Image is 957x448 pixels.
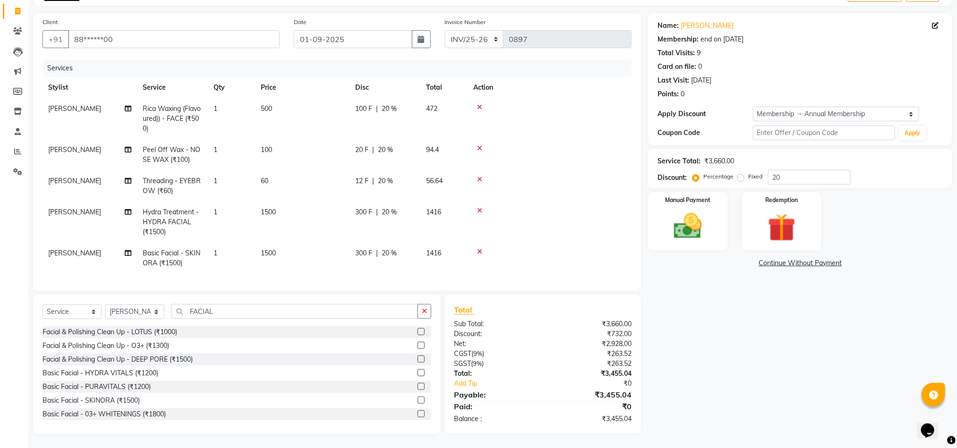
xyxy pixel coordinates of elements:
th: Disc [350,77,420,98]
span: 1 [214,104,217,113]
button: Apply [899,126,926,140]
span: 1 [214,208,217,216]
span: [PERSON_NAME] [48,249,101,257]
span: 1416 [426,208,441,216]
label: Invoice Number [445,18,486,26]
th: Price [255,77,350,98]
input: Enter Offer / Coupon Code [753,126,896,140]
a: Continue Without Payment [650,258,950,268]
th: Qty [208,77,255,98]
span: Hydra Treatment - HYDRA FACIAL (₹1500) [143,208,199,236]
div: ₹0 [543,401,639,412]
span: 20 % [382,104,397,114]
div: 0 [698,62,702,72]
span: 1 [214,249,217,257]
span: Rica Waxing (Flavoured)) - FACE (₹500) [143,104,201,133]
div: Total Visits: [658,48,695,58]
div: ₹3,660.00 [704,156,734,166]
label: Date [294,18,307,26]
label: Redemption [765,196,798,204]
div: Payable: [447,389,543,400]
div: ₹3,660.00 [543,319,639,329]
span: 94.4 [426,145,439,154]
div: ₹732.00 [543,329,639,339]
span: Peel Off Wax - NOSE WAX (₹100) [143,145,200,164]
div: Facial & Polishing Clean Up - DEEP PORE (₹1500) [43,355,193,364]
th: Action [468,77,632,98]
span: | [376,104,378,114]
span: 20 F [355,145,368,155]
span: 9% [473,350,482,357]
span: 1416 [426,249,441,257]
span: 1 [214,145,217,154]
div: Total: [447,369,543,379]
input: Search by Name/Mobile/Email/Code [68,30,280,48]
div: Discount: [658,173,687,183]
input: Search or Scan [171,304,418,319]
span: 1500 [261,208,276,216]
label: Fixed [748,172,762,181]
div: Points: [658,89,679,99]
span: | [376,207,378,217]
span: 300 F [355,207,372,217]
div: Balance : [447,414,543,424]
th: Total [420,77,468,98]
span: 56.64 [426,177,443,185]
span: 100 [261,145,272,154]
div: Membership: [658,34,699,44]
span: 100 F [355,104,372,114]
button: +91 [43,30,69,48]
th: Service [137,77,208,98]
div: ₹3,455.04 [543,414,639,424]
div: end on [DATE] [701,34,743,44]
div: Discount: [447,329,543,339]
span: | [372,176,374,186]
span: 20 % [382,207,397,217]
span: [PERSON_NAME] [48,145,101,154]
span: | [372,145,374,155]
a: [PERSON_NAME] [681,21,734,31]
span: Basic Facial - SKINORA (₹1500) [143,249,200,267]
label: Client [43,18,58,26]
span: [PERSON_NAME] [48,177,101,185]
div: ₹263.52 [543,359,639,369]
div: ( ) [447,359,543,369]
iframe: chat widget [917,410,948,439]
div: Name: [658,21,679,31]
span: 9% [473,360,482,367]
span: | [376,248,378,258]
span: CGST [454,349,471,358]
span: 20 % [382,248,397,258]
div: Net: [447,339,543,349]
a: Add Tip [447,379,559,389]
span: [PERSON_NAME] [48,104,101,113]
div: Card on file: [658,62,696,72]
div: 0 [681,89,684,99]
div: ₹2,928.00 [543,339,639,349]
div: Sub Total: [447,319,543,329]
label: Manual Payment [666,196,711,204]
div: Service Total: [658,156,701,166]
div: Basic Facial - SKINORA (₹1500) [43,396,140,406]
div: ₹263.52 [543,349,639,359]
div: Basic Facial - 03+ WHITENINGS (₹1800) [43,409,166,419]
div: Services [43,59,639,77]
span: 60 [261,177,268,185]
div: ₹3,455.04 [543,389,639,400]
div: Paid: [447,401,543,412]
div: Basic Facial - HYDRA VITALS (₹1200) [43,368,158,378]
div: 9 [697,48,701,58]
span: [PERSON_NAME] [48,208,101,216]
div: Facial & Polishing Clean Up - O3+ (₹1300) [43,341,169,351]
span: 20 % [378,176,393,186]
div: Apply Discount [658,109,752,119]
span: 500 [261,104,272,113]
img: _cash.svg [665,210,710,242]
span: 1500 [261,249,276,257]
div: [DATE] [691,76,711,85]
span: 472 [426,104,437,113]
span: 20 % [378,145,393,155]
span: Total [454,305,476,315]
span: 12 F [355,176,368,186]
span: 1 [214,177,217,185]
